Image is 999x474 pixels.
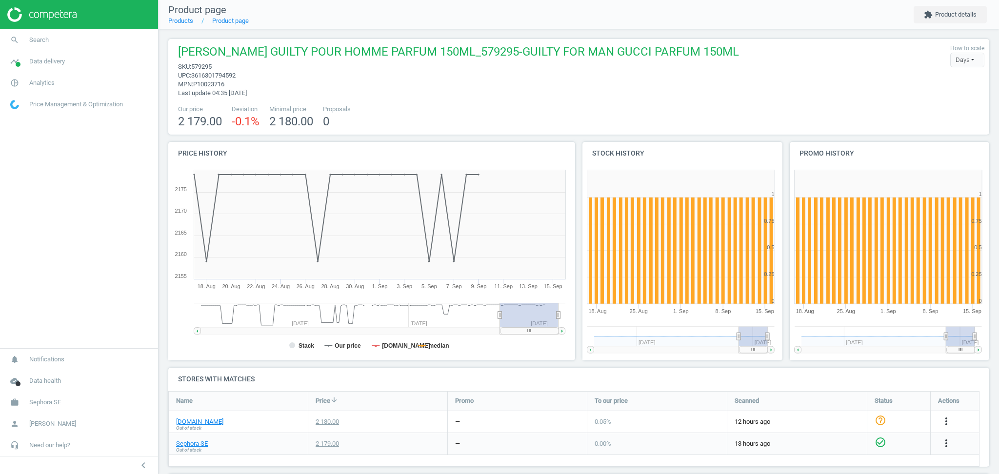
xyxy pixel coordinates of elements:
span: Minimal price [269,105,313,114]
text: 0 [772,298,775,304]
tspan: 11. Sep [494,283,513,289]
span: Analytics [29,79,55,87]
span: Product page [168,4,226,16]
i: timeline [5,52,24,71]
text: 1 [979,191,981,197]
text: 0.5 [974,244,981,250]
text: 2160 [175,251,187,257]
h4: Stores with matches [168,368,989,391]
tspan: median [429,342,449,349]
i: search [5,31,24,49]
tspan: 30. Aug [346,283,364,289]
span: 0.00 % [595,440,611,447]
tspan: 26. Aug [297,283,315,289]
span: [PERSON_NAME] [29,419,76,428]
div: — [455,417,460,426]
span: 2 180.00 [269,115,313,128]
span: Promo [455,396,474,405]
span: Status [875,396,893,405]
div: 2 179.00 [316,439,339,448]
i: notifications [5,350,24,369]
span: Last update 04:35 [DATE] [178,89,247,97]
i: help_outline [875,415,886,426]
tspan: 5. Sep [421,283,437,289]
span: Price [316,396,330,405]
span: sku : [178,63,191,70]
img: wGWNvw8QSZomAAAAABJRU5ErkJggg== [10,100,19,109]
span: Notifications [29,355,64,364]
tspan: 18. Aug [796,308,814,314]
tspan: 20. Aug [222,283,240,289]
tspan: 8. Sep [716,308,731,314]
span: Price Management & Optimization [29,100,123,109]
tspan: 22. Aug [247,283,265,289]
i: cloud_done [5,372,24,390]
span: Data delivery [29,57,65,66]
i: arrow_downward [330,396,338,404]
i: chevron_left [138,459,149,471]
i: more_vert [940,437,952,449]
i: pie_chart_outlined [5,74,24,92]
h4: Promo history [790,142,990,165]
text: 2165 [175,230,187,236]
span: 0 [323,115,329,128]
span: Actions [938,396,959,405]
span: Our price [178,105,222,114]
tspan: 25. Aug [837,308,855,314]
button: more_vert [940,415,952,428]
tspan: 24. Aug [272,283,290,289]
tspan: Our price [335,342,361,349]
text: 0.25 [971,271,981,277]
span: upc : [178,72,191,79]
text: 1 [772,191,775,197]
i: person [5,415,24,433]
i: headset_mic [5,436,24,454]
tspan: 25. Aug [630,308,648,314]
text: 0.5 [767,244,775,250]
span: To our price [595,396,628,405]
span: P10023716 [193,80,224,88]
a: [DOMAIN_NAME] [176,417,223,426]
tspan: 15. Sep [963,308,981,314]
text: 0.25 [764,271,775,277]
i: check_circle_outline [875,436,886,448]
text: 0.75 [971,218,981,224]
div: Days [950,53,984,67]
span: Sephora SE [29,398,61,407]
span: Out of stock [176,425,201,432]
span: Name [176,396,193,405]
tspan: 13. Sep [519,283,538,289]
span: Data health [29,376,61,385]
span: 13 hours ago [735,439,859,448]
tspan: 15. Sep [544,283,562,289]
tspan: 18. Aug [588,308,606,314]
tspan: Stack [299,342,314,349]
text: 0 [979,298,981,304]
label: How to scale [950,44,984,53]
a: Product page [212,17,249,24]
tspan: 1. Sep [673,308,689,314]
span: -0.1 % [232,115,260,128]
span: [PERSON_NAME] GUILTY POUR HOMME PARFUM 150ML_579295-GUILTY FOR MAN GUCCI PARFUM 150ML [178,44,739,62]
tspan: [DOMAIN_NAME] [382,342,430,349]
tspan: 8. Sep [922,308,938,314]
img: ajHJNr6hYgQAAAAASUVORK5CYII= [7,7,77,22]
span: Deviation [232,105,260,114]
i: extension [924,10,933,19]
div: 2 180.00 [316,417,339,426]
a: Products [168,17,193,24]
h4: Price history [168,142,575,165]
tspan: 3. Sep [397,283,412,289]
i: work [5,393,24,412]
tspan: 7. Sep [446,283,462,289]
span: 579295 [191,63,212,70]
tspan: 15. Sep [756,308,774,314]
a: Sephora SE [176,439,208,448]
text: 0.75 [764,218,775,224]
h4: Stock history [582,142,782,165]
button: more_vert [940,437,952,450]
span: mpn : [178,80,193,88]
span: Proposals [323,105,351,114]
span: 3616301794592 [191,72,236,79]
